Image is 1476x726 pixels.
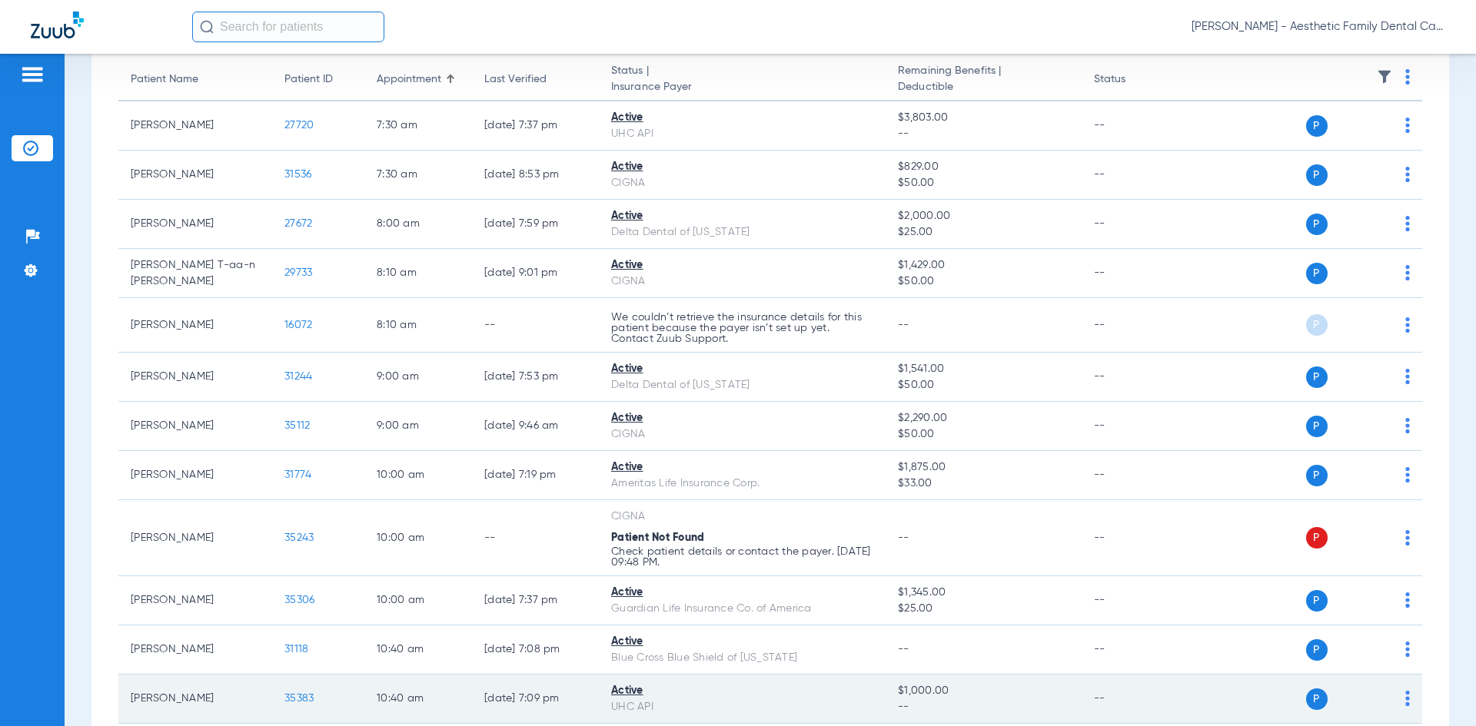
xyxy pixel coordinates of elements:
span: Deductible [898,79,1069,95]
span: $50.00 [898,377,1069,393]
div: Last Verified [484,71,547,88]
td: 7:30 AM [364,101,472,151]
span: Patient Not Found [611,532,704,543]
div: Delta Dental of [US_STATE] [611,224,873,240]
span: 31118 [284,644,308,655]
span: $1,541.00 [898,361,1069,377]
td: -- [1082,500,1185,576]
td: [PERSON_NAME] [118,675,272,724]
div: Active [611,634,873,650]
span: P [1306,263,1328,284]
span: P [1306,639,1328,661]
div: Appointment [377,71,441,88]
span: $3,803.00 [898,110,1069,126]
div: Active [611,585,873,601]
span: 27720 [284,120,314,131]
span: $25.00 [898,601,1069,617]
td: -- [1082,402,1185,451]
span: $50.00 [898,273,1069,290]
span: -- [898,320,909,330]
div: Guardian Life Insurance Co. of America [611,601,873,617]
img: group-dot-blue.svg [1405,418,1410,433]
td: -- [1082,249,1185,298]
iframe: Chat Widget [1399,652,1476,726]
span: P [1306,366,1328,388]
div: Active [611,110,873,126]
img: group-dot-blue.svg [1405,369,1410,384]
div: Last Verified [484,71,587,88]
img: group-dot-blue.svg [1405,69,1410,85]
td: -- [1082,625,1185,675]
span: P [1306,465,1328,486]
td: [DATE] 7:09 PM [472,675,599,724]
span: $2,290.00 [898,410,1069,426]
div: Appointment [377,71,460,88]
div: Active [611,361,873,377]
input: Search for patients [192,12,384,42]
div: Patient ID [284,71,352,88]
td: 10:40 AM [364,625,472,675]
img: group-dot-blue.svg [1405,265,1410,280]
span: P [1306,214,1328,235]
span: $1,000.00 [898,683,1069,699]
td: [DATE] 7:53 PM [472,353,599,402]
td: 9:00 AM [364,402,472,451]
div: Active [611,208,873,224]
span: -- [898,699,1069,715]
td: [PERSON_NAME] [118,451,272,500]
td: 10:00 AM [364,451,472,500]
td: [DATE] 7:08 PM [472,625,599,675]
td: 9:00 AM [364,353,472,402]
td: [PERSON_NAME] [118,353,272,402]
td: 7:30 AM [364,151,472,200]
span: $2,000.00 [898,208,1069,224]
span: $50.00 [898,426,1069,443]
img: group-dot-blue.svg [1405,216,1410,231]
td: -- [1082,101,1185,151]
span: 31536 [284,169,311,180]
span: $1,875.00 [898,459,1069,476]
td: [DATE] 7:37 PM [472,101,599,151]
span: $50.00 [898,175,1069,191]
td: -- [1082,151,1185,200]
div: Active [611,410,873,426]
td: -- [1082,200,1185,249]
span: 29733 [284,267,312,278]
td: [DATE] 9:01 PM [472,249,599,298]
img: group-dot-blue.svg [1405,467,1410,482]
span: $1,429.00 [898,257,1069,273]
td: 10:40 AM [364,675,472,724]
img: group-dot-blue.svg [1405,317,1410,333]
td: [PERSON_NAME] [118,298,272,353]
div: Patient Name [131,71,198,88]
p: Check patient details or contact the payer. [DATE] 09:48 PM. [611,546,873,568]
td: -- [472,298,599,353]
img: hamburger-icon [20,65,45,84]
td: [PERSON_NAME] T-aa-n [PERSON_NAME] [118,249,272,298]
span: [PERSON_NAME] - Aesthetic Family Dental Care ([PERSON_NAME]) [1192,19,1445,35]
td: 8:00 AM [364,200,472,249]
img: group-dot-blue.svg [1405,592,1410,608]
img: filter.svg [1377,69,1392,85]
span: 27672 [284,218,312,229]
span: $1,345.00 [898,585,1069,601]
div: Active [611,159,873,175]
td: [PERSON_NAME] [118,200,272,249]
td: [PERSON_NAME] [118,625,272,675]
th: Remaining Benefits | [886,58,1081,101]
td: -- [1082,451,1185,500]
th: Status | [599,58,886,101]
div: CIGNA [611,273,873,290]
span: 35243 [284,532,314,543]
div: Blue Cross Blue Shield of [US_STATE] [611,650,873,666]
span: 31244 [284,371,312,382]
div: Active [611,257,873,273]
td: [PERSON_NAME] [118,402,272,451]
td: [DATE] 7:37 PM [472,576,599,625]
div: Active [611,683,873,699]
td: -- [1082,576,1185,625]
div: CIGNA [611,426,873,443]
td: 8:10 AM [364,249,472,298]
span: P [1306,688,1328,710]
